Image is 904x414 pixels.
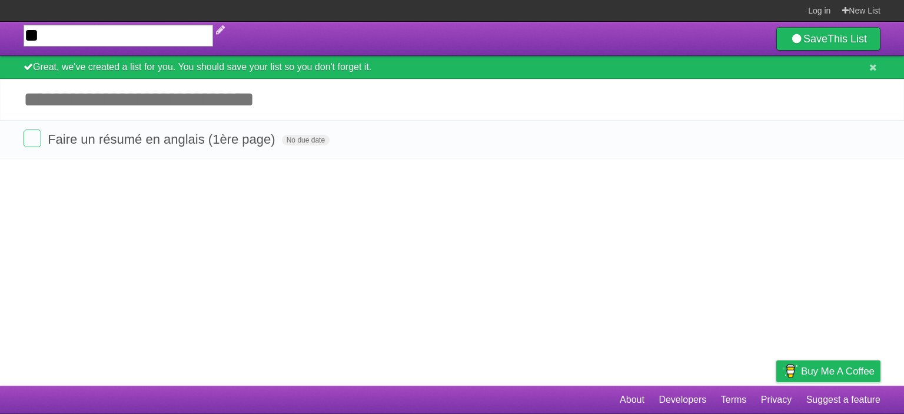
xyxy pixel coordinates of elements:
a: Terms [721,389,747,411]
a: SaveThis List [776,27,880,51]
a: Suggest a feature [806,389,880,411]
b: This List [827,33,867,45]
span: No due date [282,135,330,145]
a: Developers [659,389,706,411]
a: Buy me a coffee [776,360,880,382]
span: Buy me a coffee [801,361,875,382]
span: Faire un résumé en anglais (1ère page) [48,132,278,147]
a: Privacy [761,389,792,411]
img: Buy me a coffee [782,361,798,381]
label: Done [24,130,41,147]
a: About [620,389,644,411]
